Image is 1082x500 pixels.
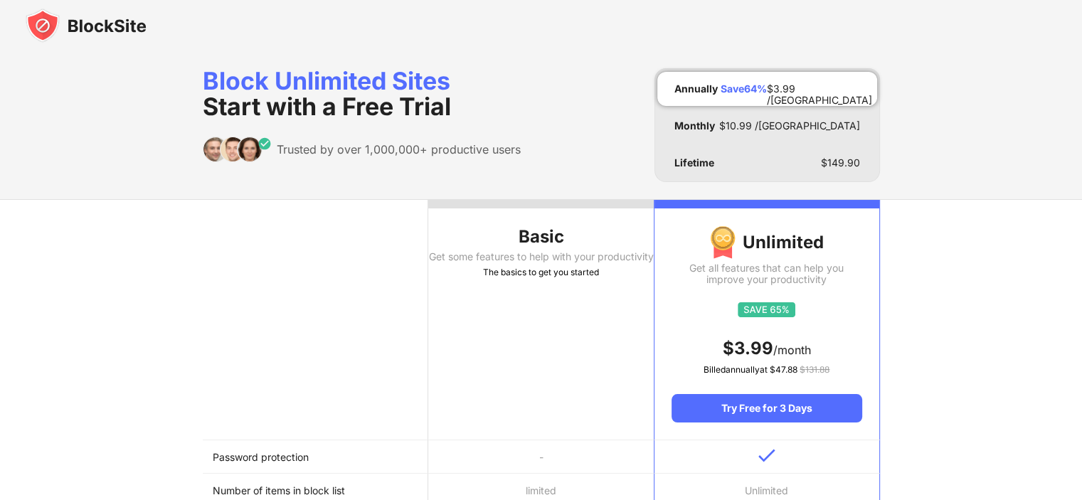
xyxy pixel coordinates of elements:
[672,394,861,422] div: Try Free for 3 Days
[672,262,861,285] div: Get all features that can help you improve your productivity
[672,225,861,260] div: Unlimited
[710,225,736,260] img: img-premium-medal
[203,440,428,474] td: Password protection
[203,137,272,162] img: trusted-by.svg
[821,157,860,169] div: $ 149.90
[203,92,451,121] span: Start with a Free Trial
[672,363,861,377] div: Billed annually at $ 47.88
[428,265,654,280] div: The basics to get you started
[672,337,861,360] div: /month
[767,83,872,95] div: $ 3.99 /[GEOGRAPHIC_DATA]
[723,338,773,358] span: $ 3.99
[203,68,521,119] div: Block Unlimited Sites
[758,449,775,462] img: v-blue.svg
[26,9,147,43] img: blocksite-icon-black.svg
[674,157,714,169] div: Lifetime
[719,120,860,132] div: $ 10.99 /[GEOGRAPHIC_DATA]
[428,440,654,474] td: -
[721,83,767,95] div: Save 64 %
[674,120,715,132] div: Monthly
[800,364,829,375] span: $ 131.88
[428,251,654,262] div: Get some features to help with your productivity
[428,225,654,248] div: Basic
[277,142,521,156] div: Trusted by over 1,000,000+ productive users
[674,83,718,95] div: Annually
[738,302,795,317] img: save65.svg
